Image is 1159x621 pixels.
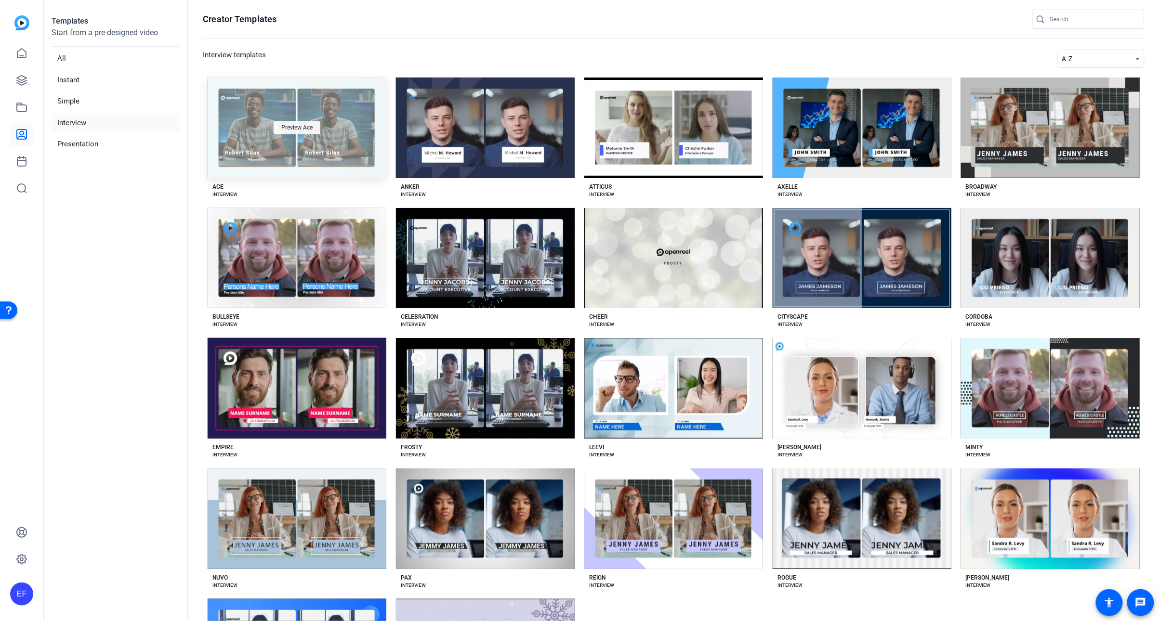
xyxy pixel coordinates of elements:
span: Preview Ace [281,125,313,130]
button: Template image [773,78,951,178]
h1: Creator Templates [203,13,277,25]
div: NUVO [212,574,228,582]
img: blue-gradient.svg [14,15,29,30]
p: Start from a pre-designed video [52,27,180,47]
div: INTERVIEW [212,321,237,328]
div: [PERSON_NAME] [966,574,1010,582]
div: INTERVIEW [777,582,803,589]
div: CELEBRATION [401,313,438,321]
div: INTERVIEW [212,191,237,198]
div: CORDOBA [966,313,993,321]
div: INTERVIEW [401,191,426,198]
button: Template image [396,468,575,569]
div: PAX [401,574,412,582]
li: Instant [52,70,180,90]
div: INTERVIEW [401,321,426,328]
li: Interview [52,113,180,133]
div: INTERVIEW [589,582,614,589]
button: Template image [961,338,1140,439]
button: Template image [773,208,951,309]
div: INTERVIEW [966,582,991,589]
button: Template image [396,208,575,309]
div: EMPIRE [212,443,234,451]
div: INTERVIEW [589,321,614,328]
button: Template image [584,468,763,569]
div: INTERVIEW [589,451,614,459]
div: AXELLE [777,183,798,191]
div: INTERVIEW [589,191,614,198]
div: EF [10,582,33,606]
button: Template image [961,208,1140,309]
button: Template imagePreview Ace [208,78,386,178]
button: Template image [396,338,575,439]
div: REIGN [589,574,606,582]
div: INTERVIEW [966,451,991,459]
div: INTERVIEW [777,321,803,328]
div: INTERVIEW [966,321,991,328]
div: INTERVIEW [212,451,237,459]
div: INTERVIEW [401,582,426,589]
div: ROGUE [777,574,796,582]
button: Template image [584,208,763,309]
div: ACE [212,183,224,191]
li: All [52,49,180,68]
span: A-Z [1062,55,1073,63]
div: INTERVIEW [212,582,237,589]
div: INTERVIEW [966,191,991,198]
div: ANKER [401,183,420,191]
button: Template image [961,78,1140,178]
li: Simple [52,91,180,111]
h3: Interview templates [203,50,266,68]
button: Template image [584,78,763,178]
div: INTERVIEW [777,191,803,198]
div: LEEVI [589,443,604,451]
input: Search [1050,13,1137,25]
button: Template image [584,338,763,439]
button: Template image [208,208,386,309]
div: [PERSON_NAME] [777,443,821,451]
div: ATTICUS [589,183,612,191]
button: Template image [773,338,951,439]
mat-icon: message [1135,597,1146,608]
strong: Templates [52,16,88,26]
div: INTERVIEW [777,451,803,459]
div: BULLSEYE [212,313,239,321]
button: Template image [773,468,951,569]
button: Template image [961,468,1140,569]
div: MINTY [966,443,983,451]
li: Presentation [52,134,180,154]
div: CITYSCAPE [777,313,808,321]
mat-icon: accessibility [1104,597,1115,608]
div: BROADWAY [966,183,997,191]
div: FROSTY [401,443,422,451]
div: INTERVIEW [401,451,426,459]
div: CHEER [589,313,608,321]
button: Template image [208,468,386,569]
button: Template image [208,338,386,439]
button: Template image [396,78,575,178]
